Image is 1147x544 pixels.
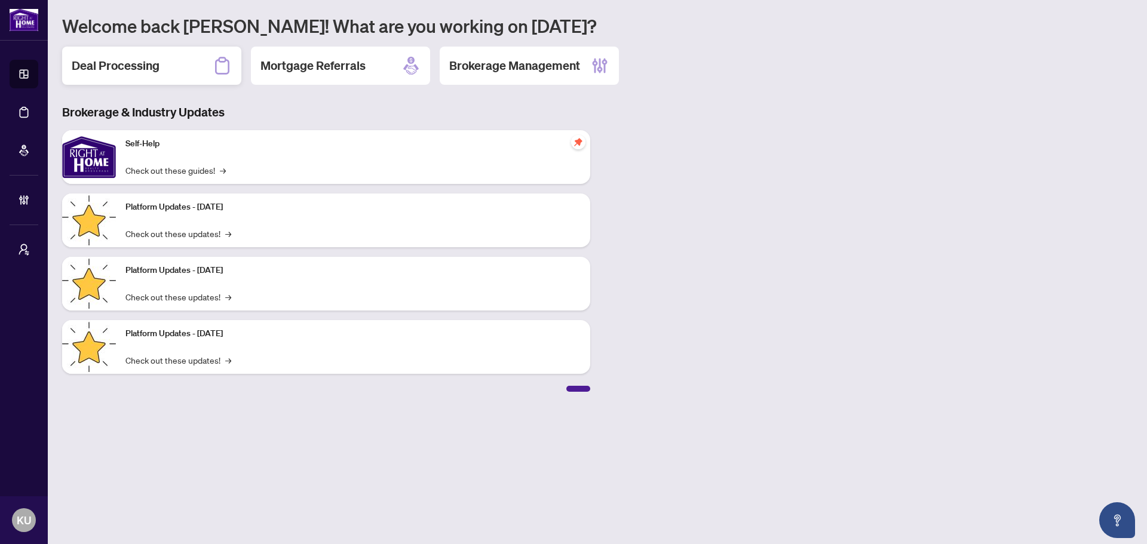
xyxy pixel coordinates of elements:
a: Check out these updates!→ [125,227,231,240]
h2: Deal Processing [72,57,160,74]
span: → [220,164,226,177]
span: KU [17,512,31,528]
p: Platform Updates - [DATE] [125,201,581,214]
span: → [225,227,231,240]
span: user-switch [18,244,30,256]
span: → [225,290,231,303]
h1: Welcome back [PERSON_NAME]! What are you working on [DATE]? [62,14,1133,37]
p: Self-Help [125,137,581,150]
button: Open asap [1099,502,1135,538]
img: Self-Help [62,130,116,184]
span: pushpin [571,135,585,149]
img: Platform Updates - July 8, 2025 [62,257,116,311]
img: Platform Updates - June 23, 2025 [62,320,116,374]
p: Platform Updates - [DATE] [125,264,581,277]
h2: Mortgage Referrals [260,57,366,74]
img: Platform Updates - July 21, 2025 [62,193,116,247]
a: Check out these updates!→ [125,290,231,303]
h3: Brokerage & Industry Updates [62,104,590,121]
h2: Brokerage Management [449,57,580,74]
a: Check out these updates!→ [125,354,231,367]
span: → [225,354,231,367]
img: logo [10,9,38,31]
a: Check out these guides!→ [125,164,226,177]
p: Platform Updates - [DATE] [125,327,581,340]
